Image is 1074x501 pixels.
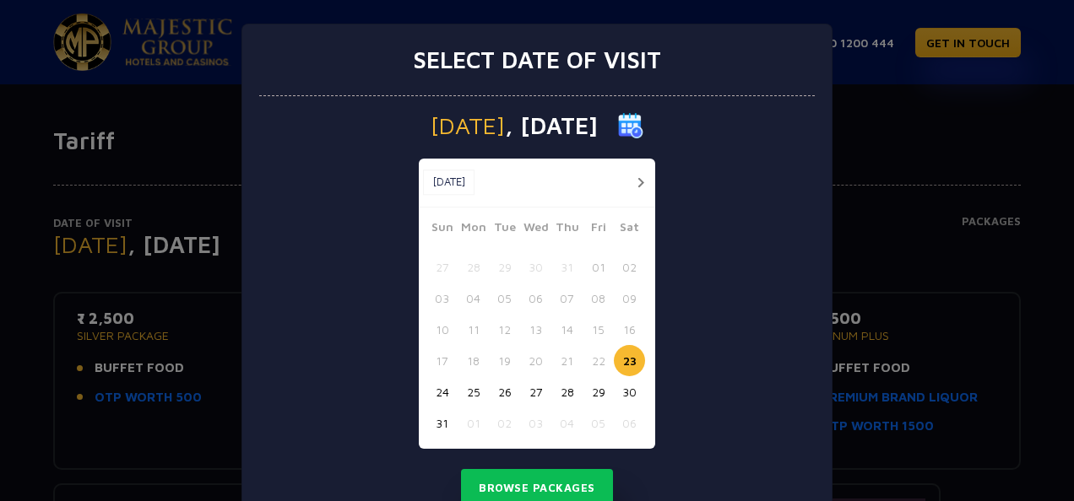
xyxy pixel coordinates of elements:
[458,283,489,314] button: 04
[551,376,583,407] button: 28
[489,314,520,345] button: 12
[520,218,551,241] span: Wed
[426,218,458,241] span: Sun
[489,407,520,439] button: 02
[520,283,551,314] button: 06
[520,345,551,376] button: 20
[551,345,583,376] button: 21
[614,407,645,439] button: 06
[426,283,458,314] button: 03
[583,407,614,439] button: 05
[458,376,489,407] button: 25
[489,345,520,376] button: 19
[489,251,520,283] button: 29
[458,218,489,241] span: Mon
[583,218,614,241] span: Fri
[551,218,583,241] span: Thu
[618,113,643,138] img: calender icon
[520,376,551,407] button: 27
[614,251,645,283] button: 02
[614,376,645,407] button: 30
[551,314,583,345] button: 14
[413,46,661,74] h3: Select date of visit
[583,314,614,345] button: 15
[614,345,645,376] button: 23
[458,345,489,376] button: 18
[431,114,505,137] span: [DATE]
[551,407,583,439] button: 04
[426,251,458,283] button: 27
[489,376,520,407] button: 26
[614,283,645,314] button: 09
[458,407,489,439] button: 01
[458,251,489,283] button: 28
[583,283,614,314] button: 08
[583,376,614,407] button: 29
[426,407,458,439] button: 31
[426,314,458,345] button: 10
[614,218,645,241] span: Sat
[505,114,598,137] span: , [DATE]
[583,251,614,283] button: 01
[551,283,583,314] button: 07
[551,251,583,283] button: 31
[458,314,489,345] button: 11
[426,376,458,407] button: 24
[489,218,520,241] span: Tue
[583,345,614,376] button: 22
[520,314,551,345] button: 13
[520,251,551,283] button: 30
[520,407,551,439] button: 03
[614,314,645,345] button: 16
[423,170,475,195] button: [DATE]
[489,283,520,314] button: 05
[426,345,458,376] button: 17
